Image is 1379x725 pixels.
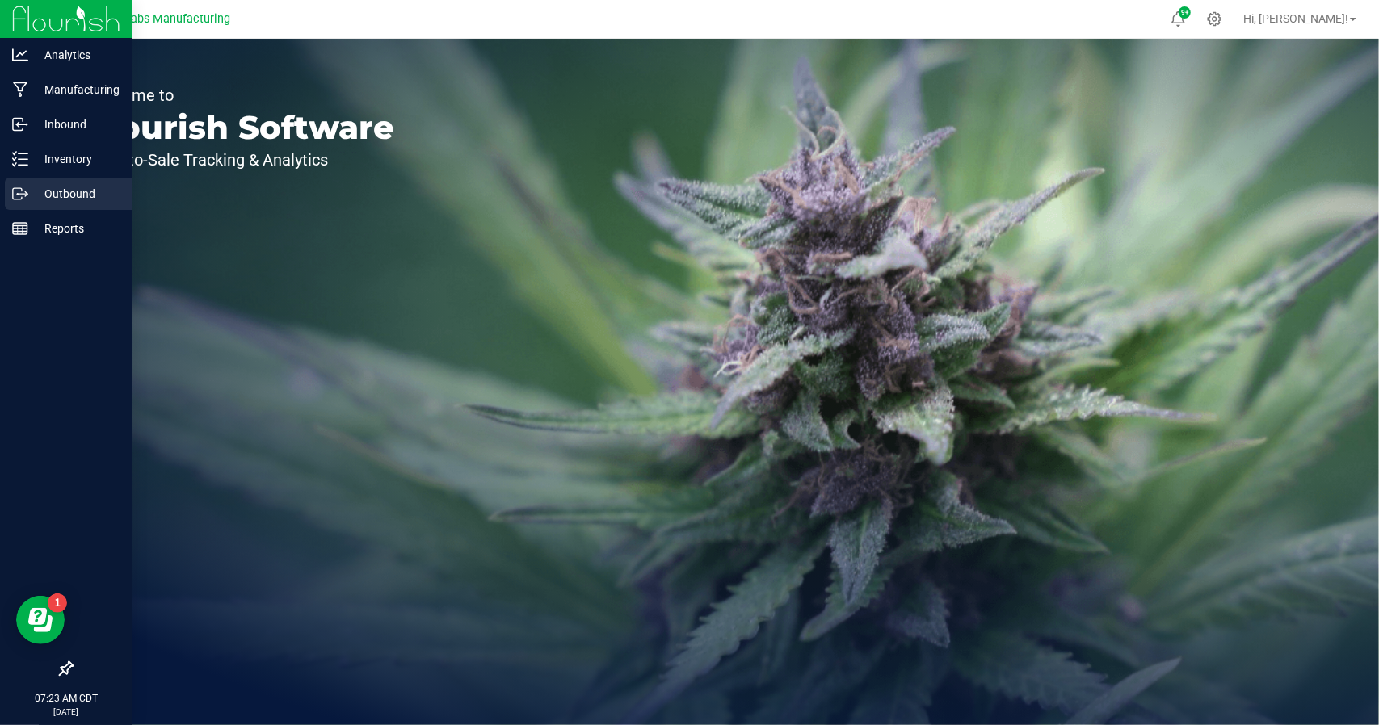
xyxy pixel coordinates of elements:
p: 07:23 AM CDT [7,691,125,706]
inline-svg: Reports [12,220,28,237]
p: Inventory [28,149,125,169]
span: 9+ [1181,10,1188,16]
inline-svg: Inventory [12,151,28,167]
p: Welcome to [87,87,394,103]
p: Outbound [28,184,125,203]
div: Manage settings [1205,11,1225,27]
span: Hi, [PERSON_NAME]! [1243,12,1348,25]
iframe: Resource center unread badge [48,593,67,613]
span: Teal Labs Manufacturing [99,12,231,26]
inline-svg: Manufacturing [12,82,28,98]
p: [DATE] [7,706,125,718]
iframe: Resource center [16,596,65,644]
inline-svg: Outbound [12,186,28,202]
inline-svg: Inbound [12,116,28,132]
p: Manufacturing [28,80,125,99]
p: Seed-to-Sale Tracking & Analytics [87,152,394,168]
p: Analytics [28,45,125,65]
p: Inbound [28,115,125,134]
p: Flourish Software [87,111,394,144]
inline-svg: Analytics [12,47,28,63]
p: Reports [28,219,125,238]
